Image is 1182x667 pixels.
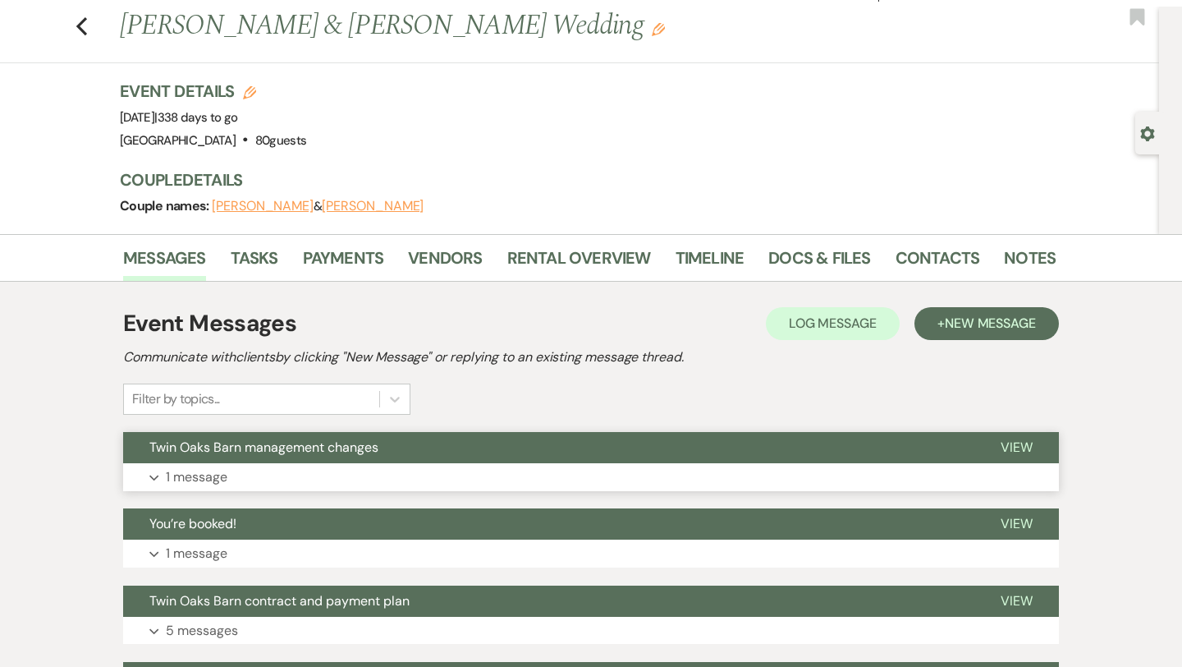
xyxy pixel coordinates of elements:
[974,432,1059,463] button: View
[120,197,212,214] span: Couple names:
[896,245,980,281] a: Contacts
[166,543,227,564] p: 1 message
[120,168,1039,191] h3: Couple Details
[789,315,877,332] span: Log Message
[652,21,665,36] button: Edit
[766,307,900,340] button: Log Message
[123,306,296,341] h1: Event Messages
[149,439,378,456] span: Twin Oaks Barn management changes
[166,620,238,642] p: 5 messages
[158,109,238,126] span: 338 days to go
[1140,125,1155,140] button: Open lead details
[507,245,651,281] a: Rental Overview
[1001,515,1033,532] span: View
[120,132,236,149] span: [GEOGRAPHIC_DATA]
[974,586,1059,617] button: View
[154,109,237,126] span: |
[123,463,1059,491] button: 1 message
[120,80,306,103] h3: Event Details
[123,432,974,463] button: Twin Oaks Barn management changes
[212,198,424,214] span: &
[120,109,238,126] span: [DATE]
[123,245,206,281] a: Messages
[914,307,1059,340] button: +New Message
[123,617,1059,645] button: 5 messages
[974,508,1059,540] button: View
[768,245,870,281] a: Docs & Files
[123,540,1059,568] button: 1 message
[149,592,410,609] span: Twin Oaks Barn contract and payment plan
[408,245,482,281] a: Vendors
[1001,439,1033,456] span: View
[676,245,744,281] a: Timeline
[120,7,855,46] h1: [PERSON_NAME] & [PERSON_NAME] Wedding
[166,467,227,488] p: 1 message
[123,508,974,540] button: You’re booked!
[123,347,1059,367] h2: Communicate with clients by clicking "New Message" or replying to an existing message thread.
[945,315,1036,332] span: New Message
[322,200,424,213] button: [PERSON_NAME]
[255,132,307,149] span: 80 guests
[149,515,236,532] span: You’re booked!
[231,245,278,281] a: Tasks
[303,245,384,281] a: Payments
[123,586,974,617] button: Twin Oaks Barn contract and payment plan
[1004,245,1056,281] a: Notes
[212,200,314,213] button: [PERSON_NAME]
[1001,592,1033,609] span: View
[132,389,220,409] div: Filter by topics...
